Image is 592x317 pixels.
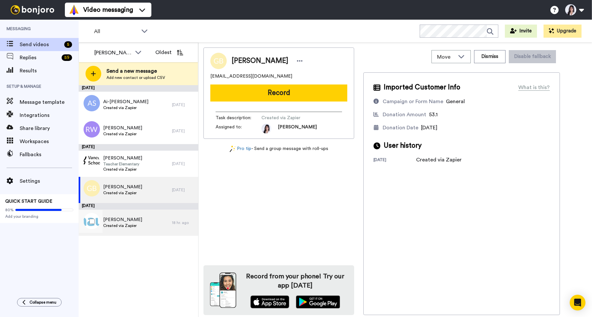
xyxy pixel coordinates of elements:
div: [DATE] [79,85,198,92]
span: Add new contact or upload CSV [106,75,165,80]
span: Settings [20,177,79,185]
span: QUICK START GUIDE [5,199,52,204]
span: Created via Zapier [103,223,142,228]
span: General [446,99,465,104]
h4: Record from your phone! Try our app [DATE] [243,272,348,290]
div: What is this? [518,84,550,91]
div: [PERSON_NAME] [94,49,132,57]
button: Collapse menu [17,298,62,307]
span: Ai-[PERSON_NAME] [103,99,148,105]
div: [DATE] [172,161,195,166]
div: 18 hr. ago [172,220,195,225]
img: vm-color.svg [69,5,79,15]
span: 80% [5,207,14,213]
span: All [94,28,138,35]
span: [DATE] [421,125,437,130]
div: Open Intercom Messenger [570,295,585,310]
img: appstore [250,295,289,308]
span: Created via Zapier [103,167,142,172]
span: Task description : [216,115,261,121]
span: [PERSON_NAME] [103,155,142,161]
span: Collapse menu [29,300,56,305]
span: [PERSON_NAME] [232,56,288,66]
button: Record [210,84,347,102]
img: rw.png [84,121,100,138]
button: Disable fallback [509,50,556,63]
img: bj-logo-header-white.svg [8,5,57,14]
span: Workspaces [20,138,79,145]
span: Results [20,67,79,75]
div: Donation Date [383,124,418,132]
img: playstore [296,295,340,308]
img: download [210,272,236,308]
span: Video messaging [83,5,133,14]
img: Image of Garth Buchko [210,53,227,69]
span: [PERSON_NAME] [103,216,142,223]
div: 59 [62,54,72,61]
span: Integrations [20,111,79,119]
img: aef2a152-c547-44c8-8db8-949bb2fc4bf6-1698705931.jpg [261,124,271,134]
div: 5 [64,41,72,48]
button: Upgrade [544,25,582,38]
span: Share library [20,124,79,132]
div: Tooltip anchor [73,207,79,213]
div: [DATE] [79,203,198,210]
div: [DATE] [172,128,195,134]
span: [EMAIL_ADDRESS][DOMAIN_NAME] [210,73,292,80]
div: [DATE] [172,102,195,107]
button: Oldest [150,46,188,59]
div: Campaign or Form Name [383,98,443,105]
span: Created via Zapier [261,115,324,121]
img: gb.png [84,180,100,196]
div: Created via Zapier [416,156,462,164]
span: Send videos [20,41,62,48]
div: Donation Amount [383,111,426,119]
span: Created via Zapier [103,105,148,110]
span: Teacher Elementary [103,161,142,167]
div: [DATE] [373,157,416,164]
span: Assigned to: [216,124,261,134]
span: 53.1 [429,112,438,117]
img: 511600b3-f7f6-4924-b030-61d1ce4029c3.png [84,154,100,170]
span: [PERSON_NAME] [103,184,142,190]
div: [DATE] [172,187,195,193]
div: [DATE] [79,144,198,151]
img: as.png [84,95,100,111]
button: Invite [505,25,537,38]
span: Message template [20,98,79,106]
span: Imported Customer Info [384,83,460,92]
div: - Send a group message with roll-ups [203,145,354,152]
a: Pro tip [230,145,251,152]
span: Fallbacks [20,151,79,158]
span: User history [384,141,422,151]
span: Replies [20,54,59,62]
button: Dismiss [474,50,506,63]
span: Add your branding [5,214,73,219]
span: [PERSON_NAME] [103,125,142,131]
span: [PERSON_NAME] [278,124,317,134]
span: Created via Zapier [103,190,142,196]
span: Created via Zapier [103,131,142,137]
span: Send a new message [106,67,165,75]
img: magic-wand.svg [230,145,236,152]
span: Move [437,53,455,61]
